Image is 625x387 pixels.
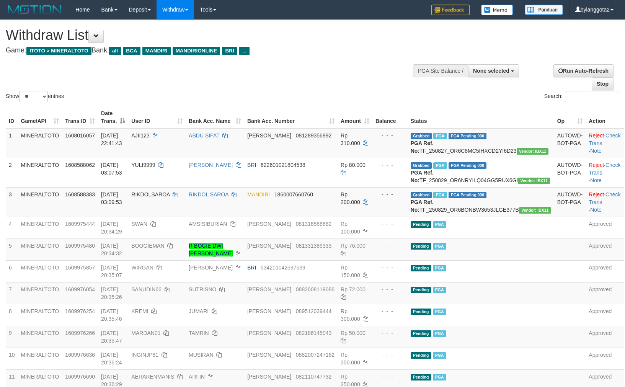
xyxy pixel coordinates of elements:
a: R BOGIE DWI [PERSON_NAME] [189,243,233,256]
div: - - - [375,329,405,337]
span: YULI9999 [131,162,155,168]
td: MINERALTOTO [18,217,62,238]
span: Pending [411,265,431,271]
span: [DATE] 03:07:53 [101,162,122,176]
span: [PERSON_NAME] [247,132,291,139]
a: [PERSON_NAME] [189,265,233,271]
a: JUMARI [189,308,209,314]
span: Copy 081316586682 to clipboard [296,221,331,227]
td: MINERALTOTO [18,260,62,282]
td: MINERALTOTO [18,128,62,158]
span: 1608588062 [65,162,95,168]
div: PGA Site Balance / [413,64,468,77]
span: [DATE] 22:41:43 [101,132,122,146]
a: Note [590,148,602,154]
a: Reject [589,162,604,168]
td: MINERALTOTO [18,158,62,187]
span: KREMI [131,308,148,314]
a: MUSIRAN [189,352,214,358]
span: Marked by bylanggota1 [433,374,446,380]
span: [PERSON_NAME] [247,221,291,227]
span: MARDAN01 [131,330,160,336]
td: TF_250827_OR6C8MC5IHXCD2YI6D23 [408,128,554,158]
span: Marked by bylanggota1 [433,352,446,359]
td: MINERALTOTO [18,304,62,326]
span: Marked by bylanggota1 [433,330,446,337]
td: 6 [6,260,18,282]
span: [PERSON_NAME] [247,352,291,358]
td: MINERALTOTO [18,282,62,304]
td: 5 [6,238,18,260]
span: BRI [247,265,256,271]
span: ... [239,47,250,55]
span: [DATE] 03:09:53 [101,191,122,205]
img: Button%20Memo.svg [481,5,513,15]
img: panduan.png [525,5,563,15]
th: Bank Acc. Name: activate to sort column ascending [186,106,244,128]
span: RIKDOLSAROA [131,191,170,198]
span: Marked by bylanggota1 [433,309,446,315]
th: Amount: activate to sort column ascending [338,106,372,128]
span: Rp 80.000 [341,162,366,168]
span: Copy 081331389333 to clipboard [296,243,331,249]
span: Rp 300.000 [341,308,360,322]
span: 1609975480 [65,243,95,249]
a: [PERSON_NAME] [189,162,233,168]
span: Marked by bylanggota1 [433,287,446,293]
td: · · [586,187,623,217]
span: [DATE] 20:34:32 [101,243,122,256]
a: Stop [592,77,614,90]
img: Feedback.jpg [431,5,470,15]
td: TF_250829_OR6BONBW3653JLGE377B [408,187,554,217]
th: User ID: activate to sort column ascending [128,106,186,128]
td: MINERALTOTO [18,348,62,369]
a: ABDU SIFAT [189,132,219,139]
th: Op: activate to sort column ascending [554,106,586,128]
b: PGA Ref. No: [411,199,434,213]
span: 1609976636 [65,352,95,358]
span: Marked by bylanggota1 [433,221,446,228]
span: Grabbed [411,192,432,198]
td: · · [586,158,623,187]
span: Marked by bylanggota1 [433,265,446,271]
td: Approved [586,326,623,348]
span: all [109,47,121,55]
span: MANDIRI [142,47,171,55]
span: Rp 350.000 [341,352,360,366]
div: - - - [375,264,405,271]
input: Search: [565,91,619,102]
div: - - - [375,351,405,359]
span: Pending [411,221,431,228]
div: - - - [375,132,405,139]
div: - - - [375,373,405,380]
span: Copy 622601021804538 to clipboard [261,162,305,168]
th: Bank Acc. Number: activate to sort column ascending [244,106,338,128]
span: 1608016057 [65,132,95,139]
td: AUTOWD-BOT-PGA [554,187,586,217]
td: MINERALTOTO [18,326,62,348]
span: Rp 50.000 [341,330,366,336]
a: RIKDOL SAROA [189,191,228,198]
td: MINERALTOTO [18,187,62,217]
span: 1609976266 [65,330,95,336]
span: Marked by bylanggota2 [433,162,447,169]
a: Reject [589,132,604,139]
span: Pending [411,330,431,337]
td: AUTOWD-BOT-PGA [554,158,586,187]
span: 1609975444 [65,221,95,227]
a: TAMRIN [189,330,209,336]
div: - - - [375,161,405,169]
td: 3 [6,187,18,217]
span: [DATE] 20:34:29 [101,221,122,235]
button: None selected [468,64,519,77]
span: PGA Pending [449,192,487,198]
span: [PERSON_NAME] [247,243,291,249]
span: [DATE] 20:36:24 [101,352,122,366]
span: 1609975857 [65,265,95,271]
span: Pending [411,287,431,293]
span: Pending [411,374,431,380]
h4: Game: Bank: [6,47,409,54]
span: 1609976254 [65,308,95,314]
td: Approved [586,238,623,260]
td: AUTOWD-BOT-PGA [554,128,586,158]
